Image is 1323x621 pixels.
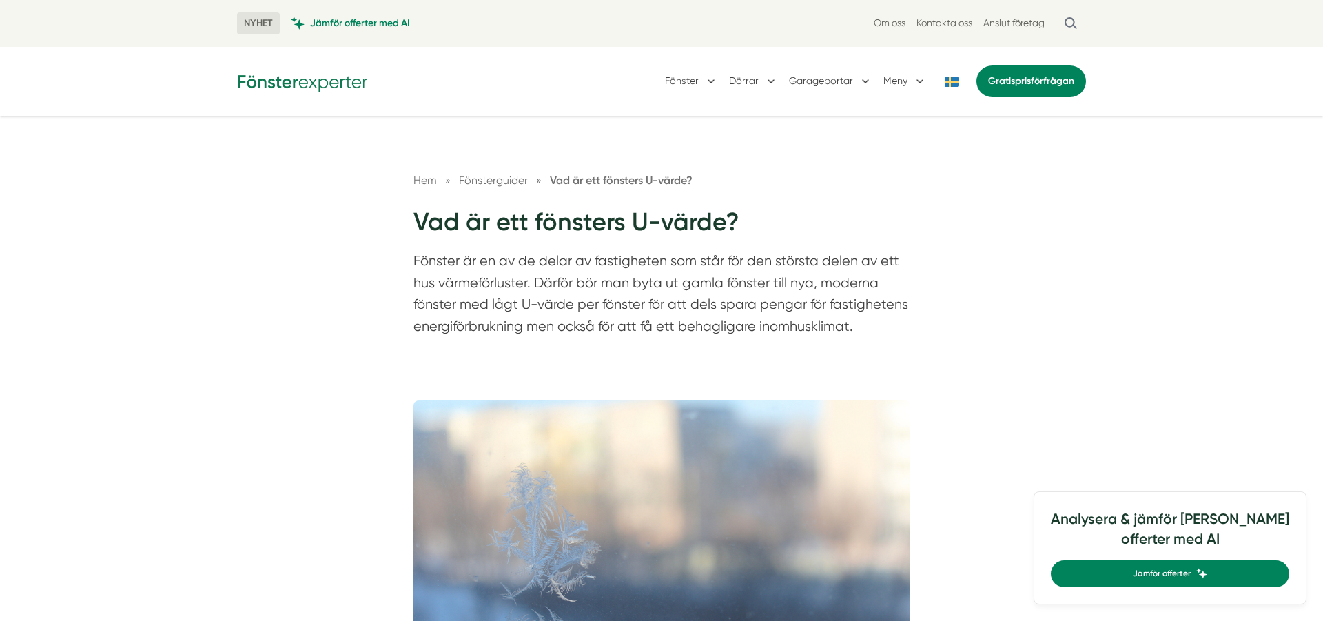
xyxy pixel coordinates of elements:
a: Gratisprisförfrågan [976,65,1086,97]
span: » [536,172,542,189]
a: Jämför offerter [1051,560,1289,587]
button: Dörrar [729,63,778,99]
span: NYHET [237,12,280,34]
h1: Vad är ett fönsters U-värde? [413,205,910,250]
button: Garageportar [789,63,872,99]
button: Öppna sök [1056,11,1086,36]
a: Hem [413,174,437,187]
span: Fönsterguider [459,174,528,187]
span: Gratis [988,75,1015,87]
span: Jämför offerter med AI [310,17,410,30]
a: Om oss [874,17,905,30]
nav: Breadcrumb [413,172,910,189]
button: Meny [883,63,927,99]
a: Jämför offerter med AI [291,17,410,30]
span: » [445,172,451,189]
a: Anslut företag [983,17,1045,30]
a: Vad är ett fönsters U-värde? [550,174,693,187]
a: Fönsterguider [459,174,531,187]
h4: Analysera & jämför [PERSON_NAME] offerter med AI [1051,509,1289,560]
a: Kontakta oss [916,17,972,30]
img: Fönsterexperter Logotyp [237,70,368,92]
button: Fönster [665,63,718,99]
p: Fönster är en av de delar av fastigheten som står för den största delen av ett hus värmeförluster... [413,250,910,344]
span: Jämför offerter [1133,567,1191,580]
